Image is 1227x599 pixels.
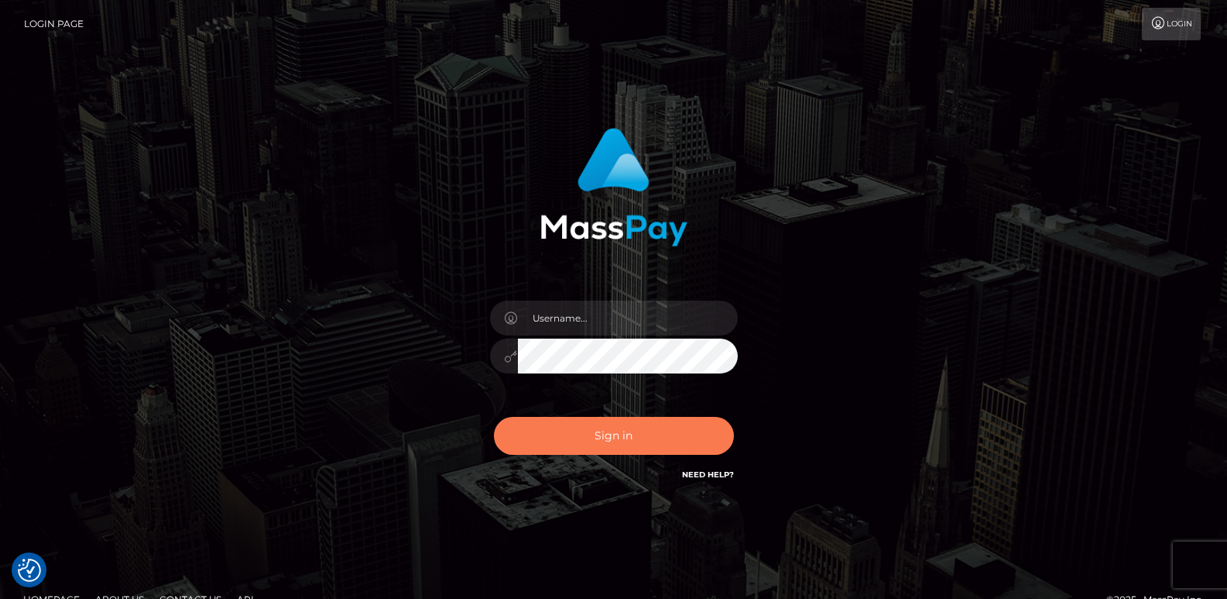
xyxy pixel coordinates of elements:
button: Consent Preferences [18,559,41,582]
input: Username... [518,301,738,336]
a: Login Page [24,8,84,40]
a: Need Help? [682,470,734,480]
button: Sign in [494,417,734,455]
img: MassPay Login [540,128,687,246]
img: Revisit consent button [18,559,41,582]
a: Login [1142,8,1201,40]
